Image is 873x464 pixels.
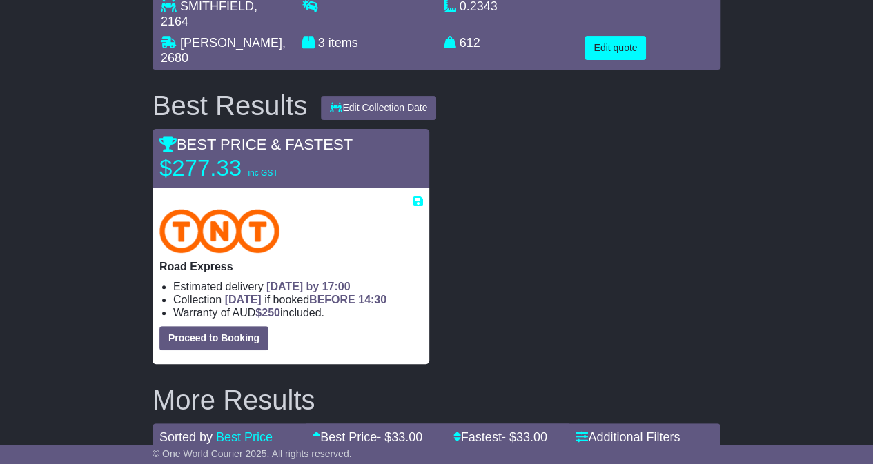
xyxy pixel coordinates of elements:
[159,154,332,182] p: $277.33
[585,36,646,60] button: Edit quote
[153,448,352,459] span: © One World Courier 2025. All rights reserved.
[159,326,268,350] button: Proceed to Booking
[173,306,423,319] li: Warranty of AUD included.
[309,294,355,305] span: BEFORE
[313,430,422,444] a: Best Price- $33.00
[216,430,273,444] a: Best Price
[358,294,386,305] span: 14:30
[377,430,422,444] span: - $
[460,36,480,50] span: 612
[453,430,547,444] a: Fastest- $33.00
[173,280,423,293] li: Estimated delivery
[321,96,436,120] button: Edit Collection Date
[225,294,386,305] span: if booked
[159,209,279,253] img: TNT Domestic: Road Express
[328,36,358,50] span: items
[255,307,280,319] span: $
[173,293,423,306] li: Collection
[262,307,280,319] span: 250
[159,430,213,444] span: Sorted by
[576,430,680,444] a: Additional Filters
[391,430,422,444] span: 33.00
[180,36,282,50] span: [PERSON_NAME]
[159,136,353,153] span: BEST PRICE & FASTEST
[318,36,325,50] span: 3
[161,36,286,65] span: , 2680
[146,90,315,121] div: Best Results
[248,168,277,178] span: inc GST
[516,430,547,444] span: 33.00
[502,430,547,444] span: - $
[225,294,262,305] span: [DATE]
[266,281,351,292] span: [DATE] by 17:00
[153,385,720,415] h2: More Results
[159,260,423,273] p: Road Express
